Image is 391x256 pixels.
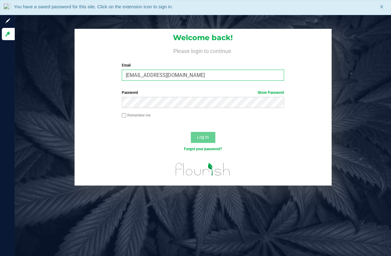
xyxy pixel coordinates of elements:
span: Password [122,90,138,95]
input: Remember me [122,113,126,117]
h1: Welcome back! [75,34,332,42]
inline-svg: Log in [5,31,11,37]
button: Log In [191,132,215,143]
inline-svg: Sign up [5,18,11,24]
label: Email [122,63,284,68]
a: Show Password [258,90,284,95]
h4: Please login to continue. [75,47,332,54]
span: Log In [197,135,209,139]
a: Forgot your password? [184,147,222,151]
img: flourish_logo.svg [171,158,235,180]
span: X [380,3,383,10]
label: Remember me [122,113,151,118]
img: notLoggedInIcon.png [3,3,11,12]
span: You have a saved password for this site. Click on the extension icon to sign in. [14,4,173,9]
